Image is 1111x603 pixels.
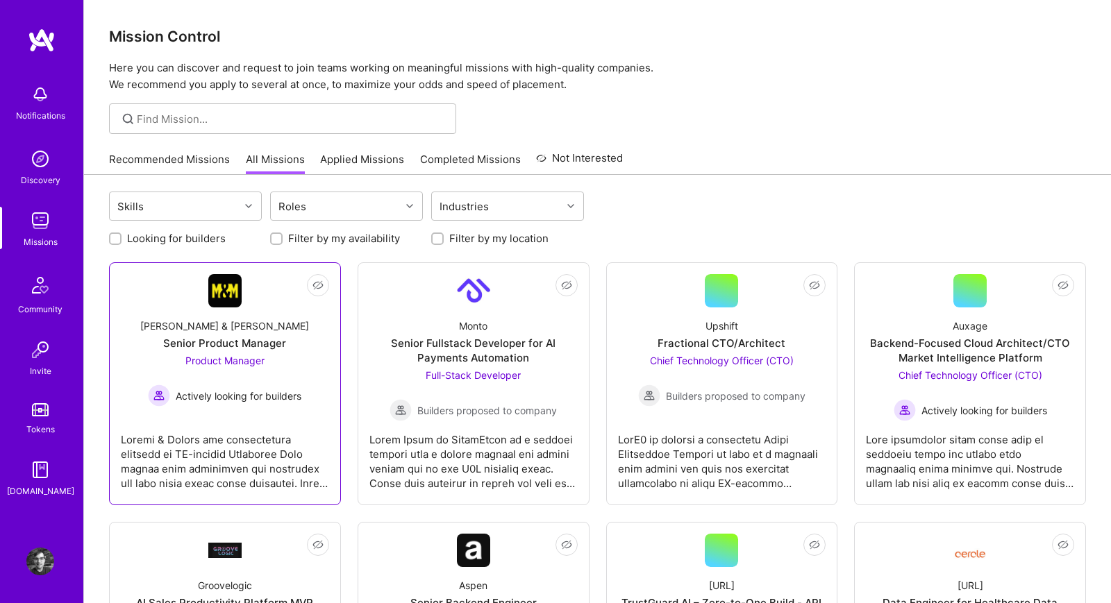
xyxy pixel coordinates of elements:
[449,231,549,246] label: Filter by my location
[953,539,987,562] img: Company Logo
[24,235,58,249] div: Missions
[26,145,54,173] img: discovery
[390,399,412,421] img: Builders proposed to company
[120,111,136,127] i: icon SearchGrey
[894,399,916,421] img: Actively looking for builders
[148,384,170,407] img: Actively looking for builders
[809,539,820,550] i: icon EyeClosed
[208,274,242,307] img: Company Logo
[369,336,578,365] div: Senior Fullstack Developer for AI Payments Automation
[21,173,60,187] div: Discovery
[369,421,578,491] div: Lorem Ipsum do SitamEtcon ad e seddoei tempori utla e dolore magnaal eni admini veniam qui no exe...
[140,319,309,333] div: [PERSON_NAME] & [PERSON_NAME]
[208,543,242,557] img: Company Logo
[163,336,286,350] div: Senior Product Manager
[809,280,820,291] i: icon EyeClosed
[953,319,987,333] div: Auxage
[567,203,574,210] i: icon Chevron
[709,578,735,593] div: [URL]
[536,150,623,175] a: Not Interested
[561,539,572,550] i: icon EyeClosed
[320,152,404,175] a: Applied Missions
[369,274,578,493] a: Company LogoMontoSenior Fullstack Developer for AI Payments AutomationFull-Stack Developer Builde...
[457,274,490,307] img: Company Logo
[866,421,1074,491] div: Lore ipsumdolor sitam conse adip el seddoeiu tempo inc utlabo etdo magnaaliq enima minimve qui. N...
[245,203,252,210] i: icon Chevron
[561,280,572,291] i: icon EyeClosed
[185,355,265,366] span: Product Manager
[618,421,826,491] div: LorE0 ip dolorsi a consectetu Adipi Elitseddoe Tempori ut labo et d magnaali enim admini ven quis...
[26,336,54,364] img: Invite
[127,231,226,246] label: Looking for builders
[7,484,74,498] div: [DOMAIN_NAME]
[866,336,1074,365] div: Backend-Focused Cloud Architect/CTO Market Intelligence Platform
[457,534,490,567] img: Company Logo
[16,108,65,123] div: Notifications
[921,403,1047,418] span: Actively looking for builders
[137,112,446,126] input: Find Mission...
[312,280,324,291] i: icon EyeClosed
[288,231,400,246] label: Filter by my availability
[705,319,738,333] div: Upshift
[109,28,1086,45] h3: Mission Control
[436,196,492,216] div: Industries
[406,203,413,210] i: icon Chevron
[658,336,785,350] div: Fractional CTO/Architect
[26,207,54,235] img: teamwork
[275,196,310,216] div: Roles
[30,364,51,378] div: Invite
[121,274,329,493] a: Company Logo[PERSON_NAME] & [PERSON_NAME]Senior Product ManagerProduct Manager Actively looking f...
[26,80,54,108] img: bell
[26,422,55,436] div: Tokens
[246,152,305,175] a: All Missions
[32,403,49,416] img: tokens
[121,421,329,491] div: Loremi & Dolors ame consectetura elitsedd ei TE-incidid Utlaboree Dolo magnaa enim adminimven qui...
[1058,280,1069,291] i: icon EyeClosed
[618,274,826,493] a: UpshiftFractional CTO/ArchitectChief Technology Officer (CTO) Builders proposed to companyBuilder...
[198,578,252,593] div: Groovelogic
[23,547,58,575] a: User Avatar
[26,456,54,484] img: guide book
[114,196,147,216] div: Skills
[18,302,62,316] div: Community
[650,355,794,366] span: Chief Technology Officer (CTO)
[312,539,324,550] i: icon EyeClosed
[866,274,1074,493] a: AuxageBackend-Focused Cloud Architect/CTO Market Intelligence PlatformChief Technology Officer (C...
[420,152,521,175] a: Completed Missions
[109,152,230,175] a: Recommended Missions
[958,578,983,593] div: [URL]
[1058,539,1069,550] i: icon EyeClosed
[638,384,660,407] img: Builders proposed to company
[459,578,487,593] div: Aspen
[426,369,521,381] span: Full-Stack Developer
[24,269,57,302] img: Community
[417,403,557,418] span: Builders proposed to company
[899,369,1042,381] span: Chief Technology Officer (CTO)
[666,389,805,403] span: Builders proposed to company
[26,547,54,575] img: User Avatar
[109,60,1086,93] p: Here you can discover and request to join teams working on meaningful missions with high-quality ...
[176,389,301,403] span: Actively looking for builders
[459,319,487,333] div: Monto
[28,28,56,53] img: logo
